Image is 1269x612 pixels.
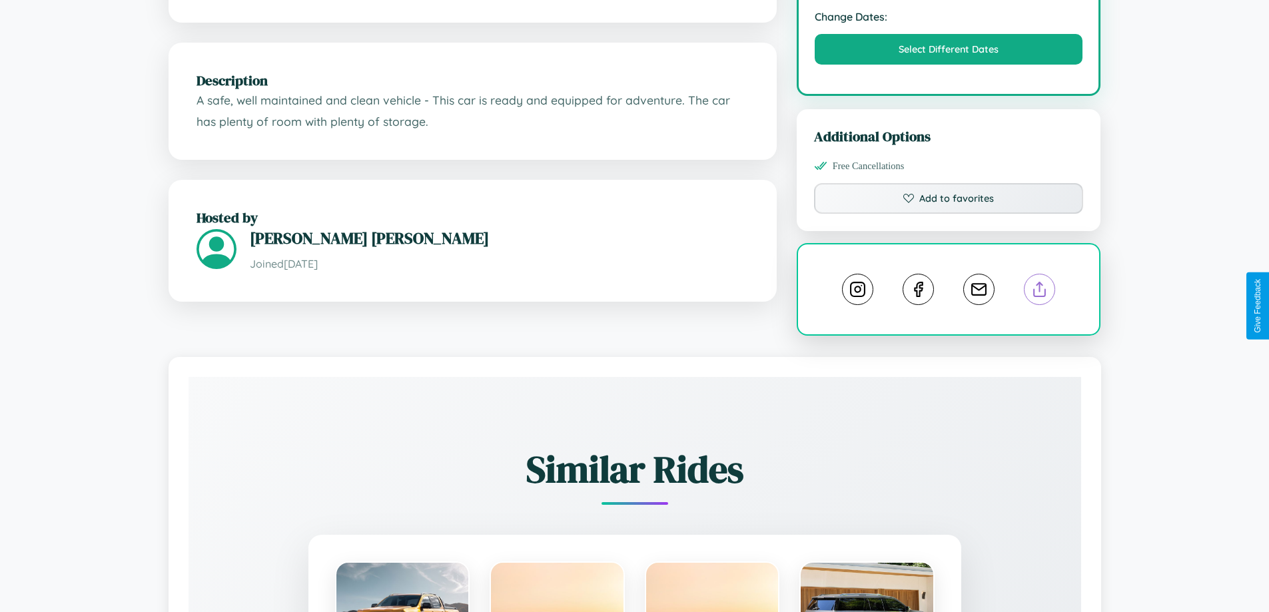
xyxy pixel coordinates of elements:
[235,444,1035,495] h2: Similar Rides
[815,34,1083,65] button: Select Different Dates
[814,127,1084,146] h3: Additional Options
[833,160,905,172] span: Free Cancellations
[197,208,749,227] h2: Hosted by
[814,183,1084,214] button: Add to favorites
[250,254,749,274] p: Joined [DATE]
[250,227,749,249] h3: [PERSON_NAME] [PERSON_NAME]
[197,71,749,90] h2: Description
[815,10,1083,23] strong: Change Dates:
[197,90,749,132] p: A safe, well maintained and clean vehicle - This car is ready and equipped for adventure. The car...
[1253,279,1262,333] div: Give Feedback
